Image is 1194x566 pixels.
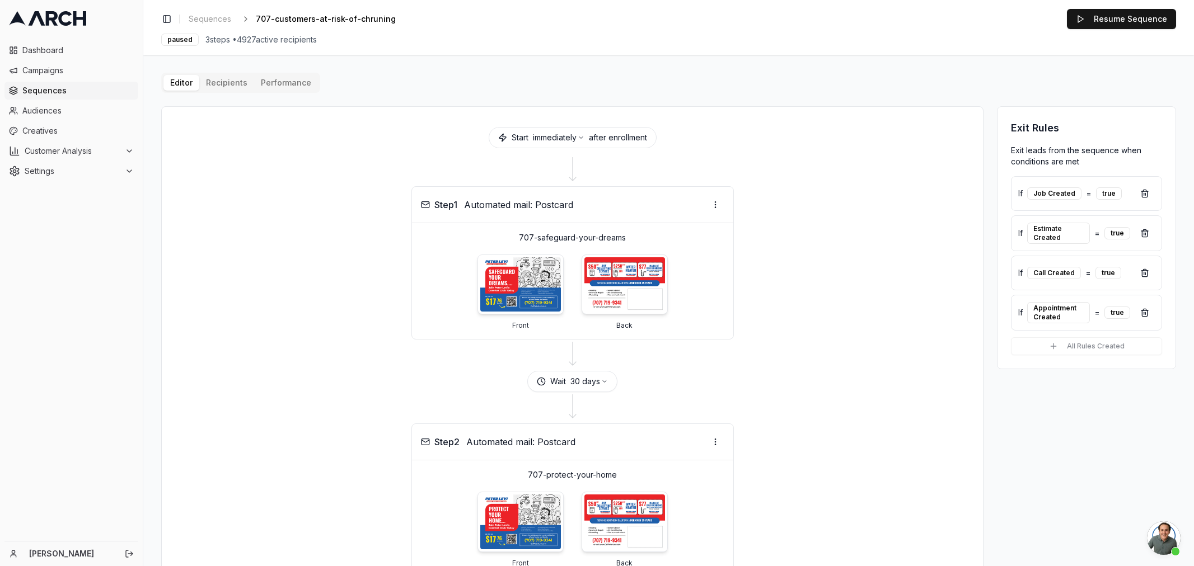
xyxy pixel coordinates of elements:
a: [PERSON_NAME] [29,548,113,559]
span: = [1094,307,1100,318]
div: true [1096,187,1122,200]
span: 3 steps • 4927 active recipients [205,34,317,45]
a: Sequences [184,11,236,27]
p: Front [512,321,529,330]
span: Campaigns [22,65,134,76]
div: true [1104,306,1130,319]
span: If [1018,188,1023,199]
button: Performance [254,75,318,91]
p: Back [616,321,633,330]
span: Creatives [22,125,134,136]
span: Sequences [189,13,231,25]
span: Audiences [22,105,134,116]
span: Automated mail: Postcard [464,198,573,211]
button: Resume Sequence [1067,9,1176,29]
div: Call Created [1027,267,1081,279]
p: 707-protect-your-home [421,469,724,480]
img: 707-protect-your-home - Back [584,494,665,549]
div: Estimate Created [1027,223,1090,244]
p: 707-safeguard-your-dreams [421,232,724,243]
span: If [1018,228,1023,239]
div: true [1104,227,1130,239]
span: = [1094,228,1100,239]
span: If [1018,267,1023,279]
div: Appointment Created [1027,302,1090,323]
span: Settings [25,166,120,177]
img: 707-protect-your-home - Front [480,494,561,549]
img: 707-safeguard-your-dreams - Front [480,257,561,312]
button: immediately [533,132,584,143]
span: Sequences [22,85,134,96]
a: Creatives [4,122,138,140]
a: Sequences [4,82,138,100]
div: Start after enrollment [489,127,657,148]
button: Editor [163,75,199,91]
nav: breadcrumb [184,11,414,27]
div: paused [161,34,199,46]
span: = [1085,267,1091,279]
span: If [1018,307,1023,318]
button: 30 days [570,376,608,387]
div: Job Created [1027,187,1081,200]
span: Step 2 [434,435,460,449]
div: true [1095,267,1121,279]
button: Customer Analysis [4,142,138,160]
span: Automated mail: Postcard [466,435,575,449]
span: Wait [550,376,566,387]
span: 707-customers-at-risk-of-chruning [256,13,396,25]
span: Dashboard [22,45,134,56]
span: Step 1 [434,198,457,211]
button: Recipients [199,75,254,91]
a: Dashboard [4,41,138,59]
span: Customer Analysis [25,145,120,157]
div: Open chat [1147,521,1181,555]
button: Settings [4,162,138,180]
button: Log out [121,546,137,562]
p: Exit leads from the sequence when conditions are met [1011,145,1162,167]
span: = [1086,188,1092,199]
a: Campaigns [4,62,138,79]
img: 707-safeguard-your-dreams - Back [584,257,665,312]
a: Audiences [4,102,138,120]
h3: Exit Rules [1011,120,1162,136]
